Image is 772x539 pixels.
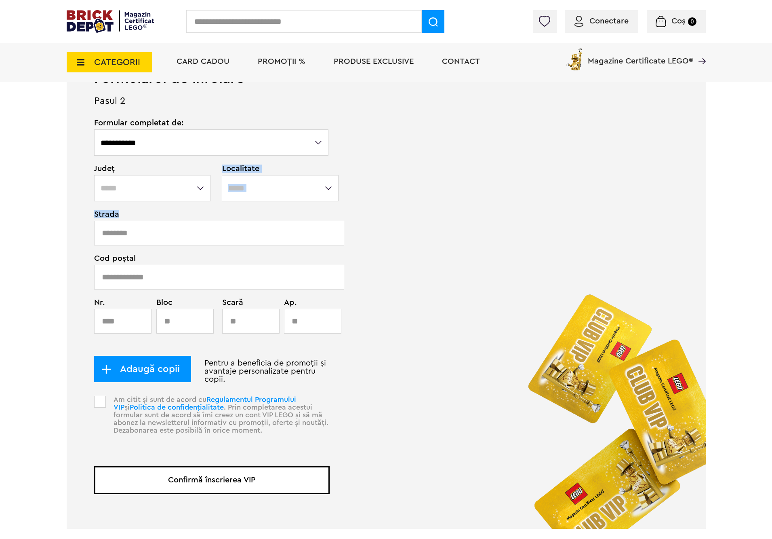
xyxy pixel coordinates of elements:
[222,165,330,173] span: Localitate
[442,57,480,66] a: Contact
[67,97,706,119] p: Pasul 2
[108,396,330,448] p: Am citit și sunt de acord cu și . Prin completarea acestui formular sunt de acord să îmi creez un...
[589,17,629,25] span: Conectare
[156,298,209,306] span: Bloc
[671,17,686,25] span: Coș
[94,58,140,67] span: CATEGORII
[222,298,265,306] span: Scară
[101,364,111,374] img: add_child
[94,466,330,494] button: Confirmă înscrierea VIP
[258,57,305,66] a: PROMOȚII %
[114,396,296,411] a: Regulamentul Programului VIP
[574,17,629,25] a: Conectare
[130,404,224,411] a: Politica de confidențialitate
[94,359,330,383] p: Pentru a beneficia de promoții și avantaje personalizate pentru copii.
[284,298,318,306] span: Ap.
[334,57,414,66] a: Produse exclusive
[94,254,330,262] span: Cod poștal
[588,47,693,65] span: Magazine Certificate LEGO®
[177,57,229,66] a: Card Cadou
[111,364,180,373] span: Adaugă copii
[693,47,706,55] a: Magazine Certificate LEGO®
[94,165,212,173] span: Județ
[94,119,330,127] span: Formular completat de:
[94,298,147,306] span: Nr.
[515,281,706,529] img: vip_page_image
[688,17,696,26] small: 0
